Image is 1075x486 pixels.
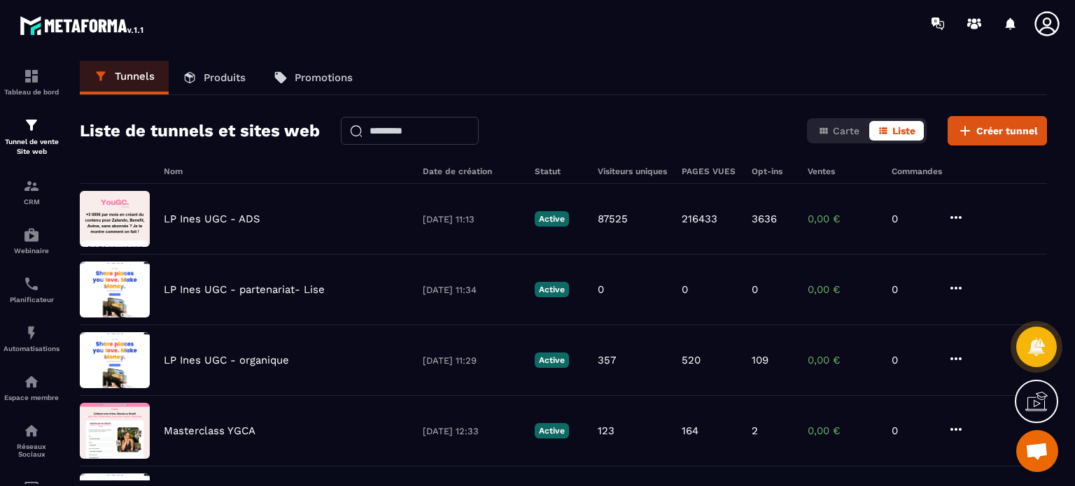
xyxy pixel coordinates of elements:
[3,296,59,303] p: Planificateur
[3,265,59,314] a: schedulerschedulerPlanificateur
[808,424,878,437] p: 0,00 €
[23,117,40,134] img: formation
[80,191,150,247] img: image
[23,422,40,439] img: social-network
[295,71,353,84] p: Promotions
[752,213,777,225] p: 3636
[164,283,325,296] p: LP Ines UGC - partenariat- Lise
[535,352,569,368] p: Active
[80,117,320,145] h2: Liste de tunnels et sites web
[115,70,155,83] p: Tunnels
[169,61,260,94] a: Produits
[3,137,59,157] p: Tunnel de vente Site web
[260,61,367,94] a: Promotions
[682,354,701,366] p: 520
[808,166,878,176] h6: Ventes
[892,354,934,366] p: 0
[3,412,59,469] a: social-networksocial-networkRéseaux Sociaux
[682,166,738,176] h6: PAGES VUES
[598,424,614,437] p: 123
[204,71,246,84] p: Produits
[869,121,924,141] button: Liste
[423,285,521,295] p: [DATE] 11:34
[3,247,59,255] p: Webinaire
[3,314,59,363] a: automationsautomationsAutomatisations
[3,167,59,216] a: formationformationCRM
[3,363,59,412] a: automationsautomationsEspace membre
[598,166,668,176] h6: Visiteurs uniques
[752,354,768,366] p: 109
[3,216,59,265] a: automationsautomationsWebinaire
[752,283,758,296] p: 0
[3,106,59,167] a: formationformationTunnel de vente Site web
[808,283,878,296] p: 0,00 €
[3,88,59,96] p: Tableau de bord
[752,424,758,437] p: 2
[164,166,409,176] h6: Nom
[892,424,934,437] p: 0
[23,276,40,292] img: scheduler
[892,283,934,296] p: 0
[164,354,289,366] p: LP Ines UGC - organique
[3,443,59,458] p: Réseaux Sociaux
[23,227,40,243] img: automations
[23,68,40,85] img: formation
[682,424,698,437] p: 164
[80,262,150,317] img: image
[23,324,40,341] img: automations
[535,211,569,227] p: Active
[808,213,878,225] p: 0,00 €
[682,213,717,225] p: 216433
[535,423,569,438] p: Active
[682,283,688,296] p: 0
[892,166,942,176] h6: Commandes
[3,198,59,206] p: CRM
[976,124,1038,138] span: Créer tunnel
[423,426,521,436] p: [DATE] 12:33
[423,355,521,366] p: [DATE] 11:29
[598,283,604,296] p: 0
[892,125,915,136] span: Liste
[948,116,1047,145] button: Créer tunnel
[80,332,150,388] img: image
[808,354,878,366] p: 0,00 €
[3,394,59,401] p: Espace membre
[3,57,59,106] a: formationformationTableau de bord
[80,403,150,459] img: image
[1016,430,1058,472] div: Ouvrir le chat
[535,282,569,297] p: Active
[423,214,521,224] p: [DATE] 11:13
[598,213,628,225] p: 87525
[23,373,40,390] img: automations
[23,178,40,194] img: formation
[80,61,169,94] a: Tunnels
[164,213,260,225] p: LP Ines UGC - ADS
[892,213,934,225] p: 0
[535,166,584,176] h6: Statut
[423,166,521,176] h6: Date de création
[164,424,255,437] p: Masterclass YGCA
[810,121,868,141] button: Carte
[752,166,794,176] h6: Opt-ins
[3,345,59,352] p: Automatisations
[833,125,859,136] span: Carte
[20,13,146,38] img: logo
[598,354,616,366] p: 357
